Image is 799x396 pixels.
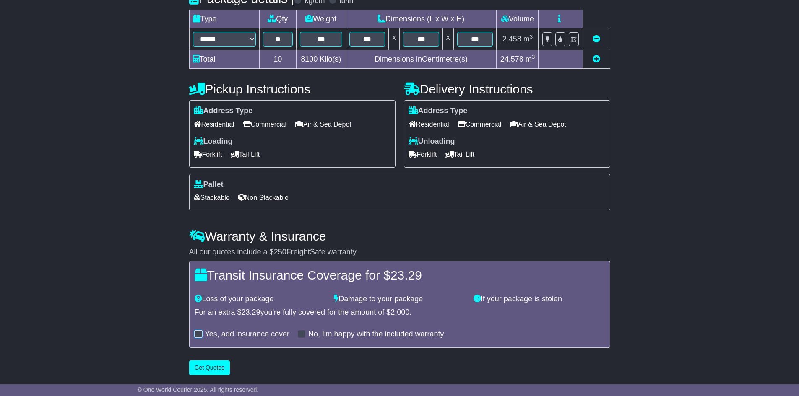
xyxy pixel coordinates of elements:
span: 2.458 [502,35,521,43]
span: Stackable [194,191,230,204]
span: Air & Sea Depot [510,118,566,131]
span: Air & Sea Depot [295,118,351,131]
td: Type [189,10,259,28]
button: Get Quotes [189,360,230,375]
span: 2,000 [390,308,409,316]
label: Yes, add insurance cover [205,330,289,339]
label: Unloading [409,137,455,146]
span: Tail Lift [445,148,475,161]
div: Damage to your package [330,295,469,304]
td: Volume [497,10,539,28]
span: Commercial [458,118,501,131]
span: Forklift [409,148,437,161]
span: m [526,55,535,63]
td: Kilo(s) [296,50,346,69]
td: Total [189,50,259,69]
label: Pallet [194,180,224,189]
span: 23.29 [242,308,260,316]
span: 23.29 [390,268,422,282]
a: Remove this item [593,35,600,43]
td: Dimensions in Centimetre(s) [346,50,497,69]
h4: Pickup Instructions [189,82,396,96]
span: Non Stackable [238,191,289,204]
span: 250 [274,248,286,256]
label: No, I'm happy with the included warranty [308,330,444,339]
td: Weight [296,10,346,28]
div: If your package is stolen [469,295,609,304]
span: m [523,35,533,43]
span: Residential [194,118,234,131]
sup: 3 [532,54,535,60]
label: Loading [194,137,233,146]
td: 10 [259,50,296,69]
div: Loss of your package [190,295,330,304]
td: x [389,28,400,50]
td: Dimensions (L x W x H) [346,10,497,28]
div: For an extra $ you're fully covered for the amount of $ . [195,308,605,317]
label: Address Type [409,106,468,116]
span: Tail Lift [231,148,260,161]
sup: 3 [530,34,533,40]
span: Commercial [243,118,286,131]
label: Address Type [194,106,253,116]
a: Add new item [593,55,600,63]
td: x [442,28,453,50]
div: All our quotes include a $ FreightSafe warranty. [189,248,610,257]
span: 8100 [301,55,318,63]
h4: Warranty & Insurance [189,229,610,243]
span: 24.578 [500,55,523,63]
span: © One World Courier 2025. All rights reserved. [138,386,259,393]
span: Forklift [194,148,222,161]
span: Residential [409,118,449,131]
td: Qty [259,10,296,28]
h4: Delivery Instructions [404,82,610,96]
h4: Transit Insurance Coverage for $ [195,268,605,282]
